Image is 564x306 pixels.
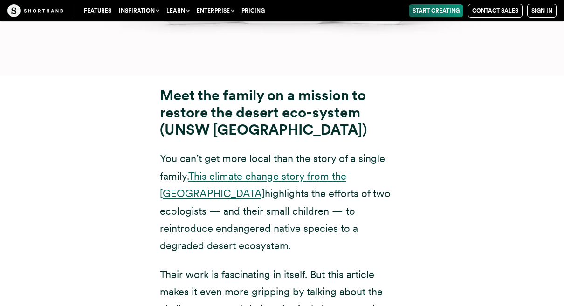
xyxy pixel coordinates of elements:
[80,4,115,17] a: Features
[160,170,346,199] a: This climate change story from the [GEOGRAPHIC_DATA]
[409,4,463,17] a: Start Creating
[468,4,523,18] a: Contact Sales
[115,4,163,17] button: Inspiration
[193,4,238,17] button: Enterprise
[238,4,268,17] a: Pricing
[160,150,405,254] p: You can’t get more local than the story of a single family. highlights the efforts of two ecologi...
[160,87,367,138] strong: Meet the family on a mission to restore the desert eco-system (UNSW [GEOGRAPHIC_DATA])
[7,4,63,17] img: The Craft
[527,4,557,18] a: Sign in
[163,4,193,17] button: Learn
